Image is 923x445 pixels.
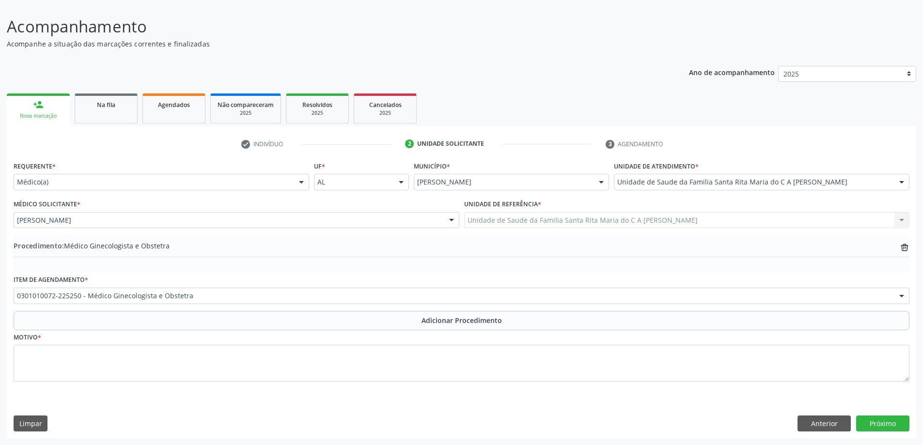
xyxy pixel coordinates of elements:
span: Médico(a) [17,177,289,187]
label: Requerente [14,159,56,174]
span: Médico Ginecologista e Obstetra [14,241,170,251]
button: Próximo [856,415,909,432]
div: 2 [405,139,414,148]
button: Adicionar Procedimento [14,311,909,330]
div: 2025 [218,109,274,117]
label: Unidade de referência [464,197,541,212]
span: Não compareceram [218,101,274,109]
label: Item de agendamento [14,273,88,288]
button: Anterior [798,415,851,432]
label: Médico Solicitante [14,197,80,212]
p: Acompanhamento [7,15,643,39]
label: Unidade de atendimento [614,159,699,174]
label: UF [314,159,325,174]
span: 0301010072-225250 - Médico Ginecologista e Obstetra [17,291,890,301]
span: Unidade de Saude da Familia Santa Rita Maria do C A [PERSON_NAME] [617,177,890,187]
div: person_add [33,99,44,110]
span: Procedimento: [14,241,64,250]
div: 2025 [293,109,342,117]
span: [PERSON_NAME] [417,177,589,187]
div: Unidade solicitante [417,139,484,148]
div: 2025 [361,109,409,117]
p: Acompanhe a situação das marcações correntes e finalizadas [7,39,643,49]
label: Município [414,159,450,174]
span: [PERSON_NAME] [17,215,439,225]
div: Nova marcação [14,112,63,120]
p: Ano de acompanhamento [689,66,775,78]
label: Motivo [14,330,41,345]
span: AL [317,177,390,187]
span: Adicionar Procedimento [422,315,502,325]
span: Agendados [158,101,190,109]
span: Cancelados [369,101,402,109]
span: Resolvidos [302,101,332,109]
span: Na fila [97,101,115,109]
